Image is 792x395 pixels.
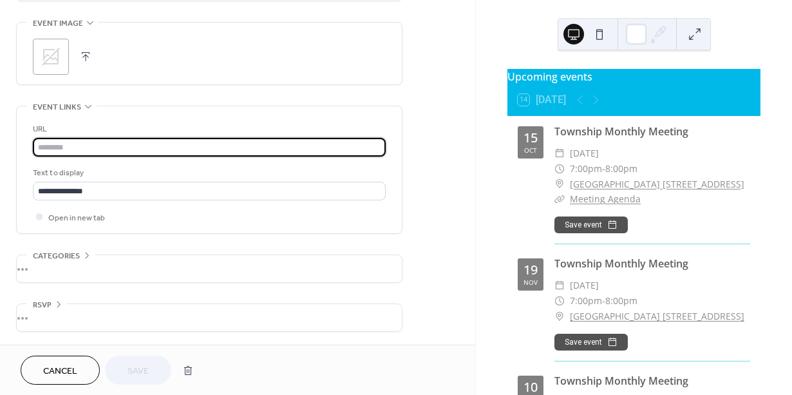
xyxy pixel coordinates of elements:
span: - [602,161,605,177]
span: 7:00pm [570,293,602,309]
div: ​ [554,191,565,207]
div: Upcoming events [507,69,760,84]
a: Meeting Agenda [570,193,641,205]
div: ​ [554,146,565,161]
button: Cancel [21,356,100,385]
a: [GEOGRAPHIC_DATA] [STREET_ADDRESS] [570,309,744,324]
div: Nov [523,279,538,285]
span: [DATE] [570,278,599,293]
div: Oct [524,147,537,153]
div: Township Monthly Meeting [554,373,750,389]
span: - [602,293,605,309]
span: Cancel [43,365,77,378]
span: Event links [33,101,81,114]
div: 19 [523,264,538,276]
span: 7:00pm [570,161,602,177]
span: 8:00pm [605,293,637,309]
div: ••• [17,304,402,331]
div: ​ [554,309,565,324]
span: Open in new tab [48,211,105,225]
span: Event image [33,17,83,30]
span: Categories [33,249,80,263]
span: RSVP [33,298,52,312]
div: 15 [523,131,538,144]
div: Township Monthly Meeting [554,256,750,271]
div: ​ [554,177,565,192]
div: ••• [17,255,402,282]
a: Township Monthly Meeting [554,124,688,139]
div: ​ [554,161,565,177]
span: 8:00pm [605,161,637,177]
div: URL [33,122,383,136]
a: [GEOGRAPHIC_DATA] [STREET_ADDRESS] [570,177,744,192]
button: Save event [554,334,628,351]
div: Text to display [33,166,383,180]
div: ; [33,39,69,75]
div: ​ [554,293,565,309]
span: [DATE] [570,146,599,161]
div: 10 [523,381,538,394]
button: Save event [554,217,628,233]
div: ​ [554,278,565,293]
